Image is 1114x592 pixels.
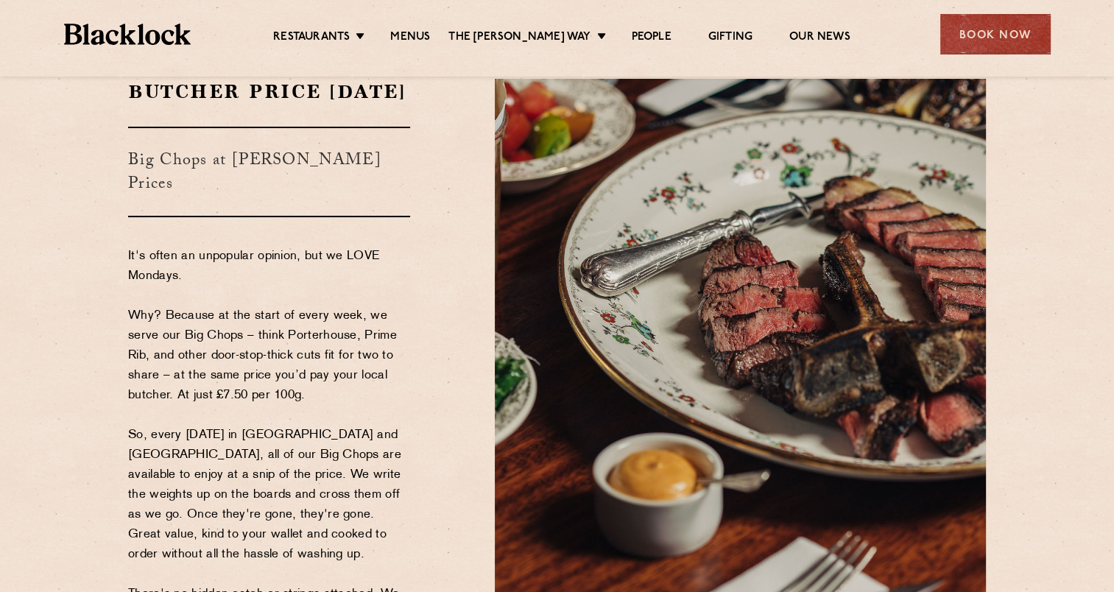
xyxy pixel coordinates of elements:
a: People [632,30,671,46]
div: Book Now [940,14,1051,54]
a: The [PERSON_NAME] Way [448,30,591,46]
a: Our News [789,30,850,46]
a: Menus [390,30,430,46]
a: Gifting [708,30,752,46]
a: Restaurants [273,30,350,46]
h2: Butcher Price [DATE] [128,79,410,105]
h3: Big Chops at [PERSON_NAME] Prices [128,127,410,217]
img: BL_Textured_Logo-footer-cropped.svg [64,24,191,45]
